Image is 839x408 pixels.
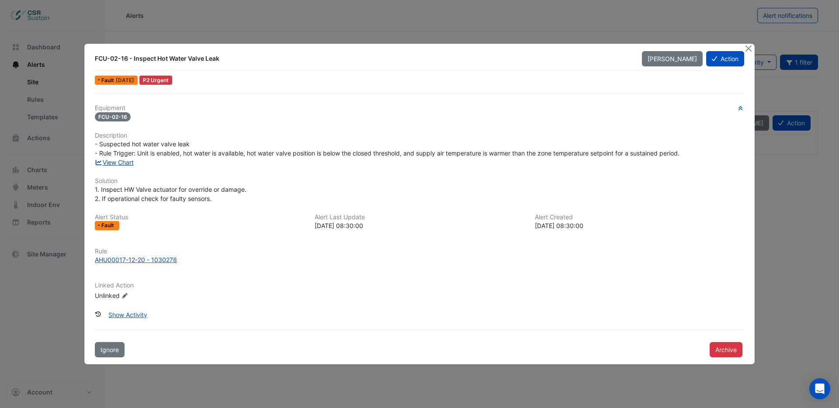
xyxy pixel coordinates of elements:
[116,77,134,83] span: Sat 04-Oct-2025 08:30 IST
[101,78,116,83] span: Fault
[95,54,631,63] div: FCU-02-16 - Inspect Hot Water Valve Leak
[706,51,744,66] button: Action
[103,307,153,322] button: Show Activity
[535,221,744,230] div: [DATE] 08:30:00
[95,104,744,112] h6: Equipment
[95,132,744,139] h6: Description
[95,282,744,289] h6: Linked Action
[315,221,524,230] div: [DATE] 08:30:00
[95,248,744,255] h6: Rule
[95,140,680,157] span: - Suspected hot water valve leak - Rule Trigger: Unit is enabled, hot water is available, hot wat...
[648,55,697,62] span: [PERSON_NAME]
[95,290,200,300] div: Unlinked
[710,342,742,357] button: Archive
[139,76,172,85] div: P2 Urgent
[101,223,116,228] span: Fault
[95,342,125,357] button: Ignore
[95,255,177,264] div: AHU00017-12-20 - 1030278
[95,186,246,202] span: 1. Inspect HW Valve actuator for override or damage. 2. If operational check for faulty sensors.
[95,255,744,264] a: AHU00017-12-20 - 1030278
[95,159,134,166] a: View Chart
[809,378,830,399] div: Open Intercom Messenger
[95,112,131,121] span: FCU-02-16
[744,44,753,53] button: Close
[121,292,128,299] fa-icon: Edit Linked Action
[95,177,744,185] h6: Solution
[315,214,524,221] h6: Alert Last Update
[642,51,703,66] button: [PERSON_NAME]
[101,346,119,353] span: Ignore
[95,214,304,221] h6: Alert Status
[535,214,744,221] h6: Alert Created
